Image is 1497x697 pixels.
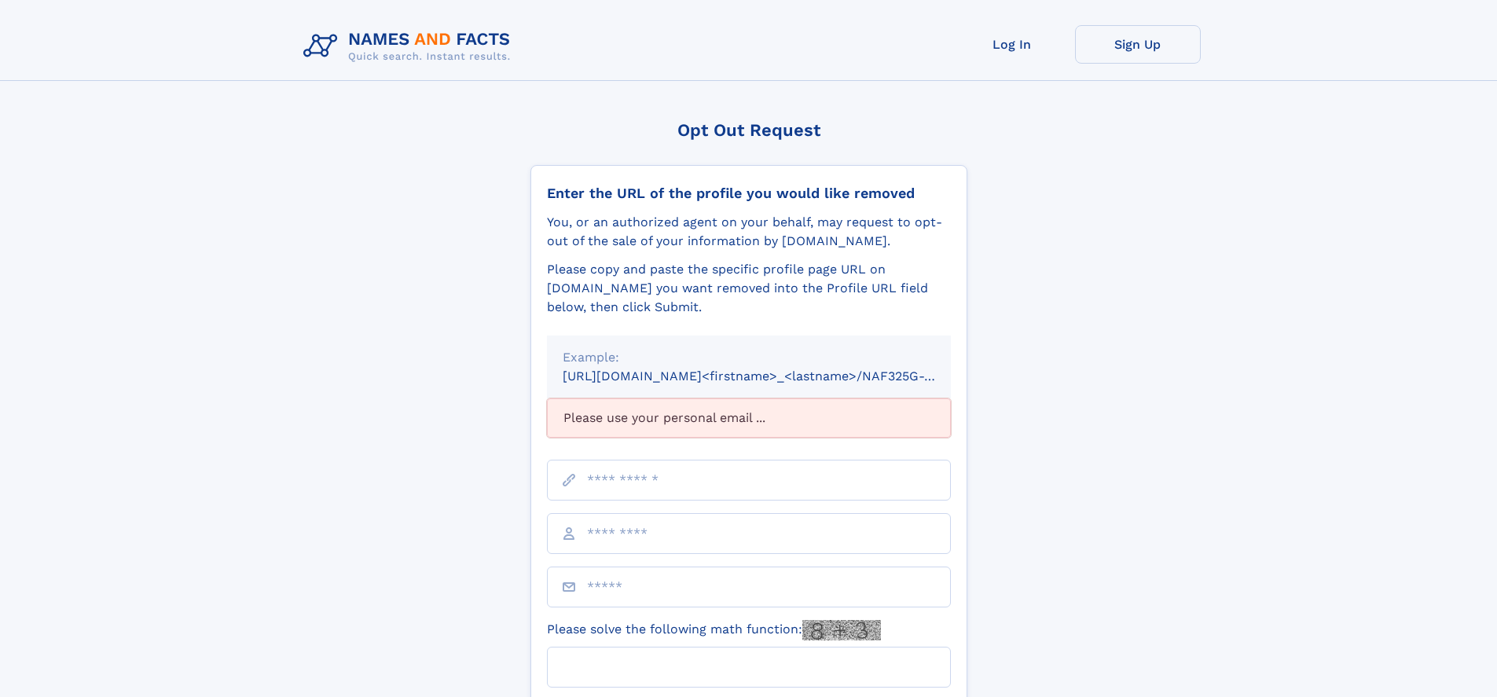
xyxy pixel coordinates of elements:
div: Example: [563,348,935,367]
div: Enter the URL of the profile you would like removed [547,185,951,202]
div: Please copy and paste the specific profile page URL on [DOMAIN_NAME] you want removed into the Pr... [547,260,951,317]
div: Opt Out Request [530,120,967,140]
div: Please use your personal email ... [547,398,951,438]
div: You, or an authorized agent on your behalf, may request to opt-out of the sale of your informatio... [547,213,951,251]
a: Log In [949,25,1075,64]
img: Logo Names and Facts [297,25,523,68]
a: Sign Up [1075,25,1201,64]
label: Please solve the following math function: [547,620,881,640]
small: [URL][DOMAIN_NAME]<firstname>_<lastname>/NAF325G-xxxxxxxx [563,369,981,383]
